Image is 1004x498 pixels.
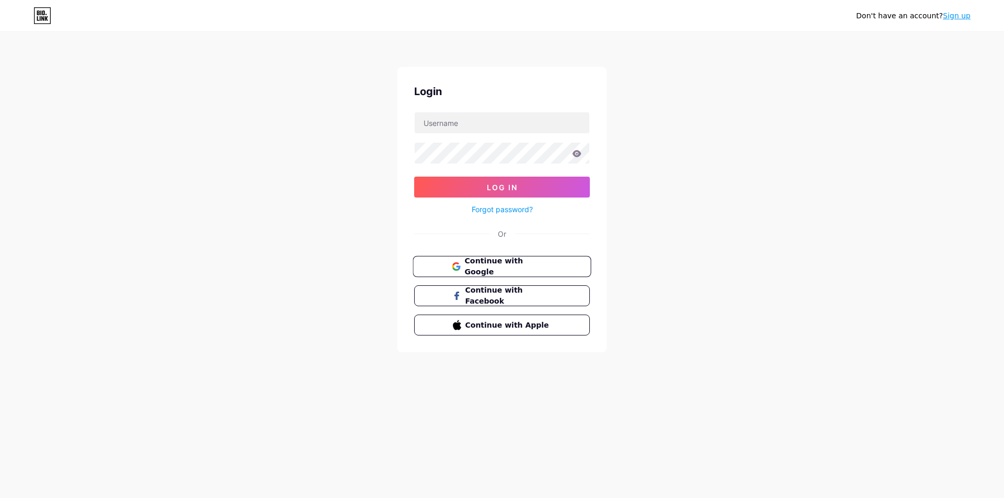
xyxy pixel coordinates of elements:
[465,285,552,307] span: Continue with Facebook
[464,256,552,278] span: Continue with Google
[856,10,971,21] div: Don't have an account?
[487,183,518,192] span: Log In
[943,11,971,20] a: Sign up
[498,228,506,239] div: Or
[414,256,590,277] a: Continue with Google
[415,112,589,133] input: Username
[413,256,591,277] button: Continue with Google
[414,285,590,306] button: Continue with Facebook
[414,177,590,198] button: Log In
[472,204,533,215] a: Forgot password?
[414,315,590,335] button: Continue with Apple
[465,320,552,331] span: Continue with Apple
[414,84,590,99] div: Login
